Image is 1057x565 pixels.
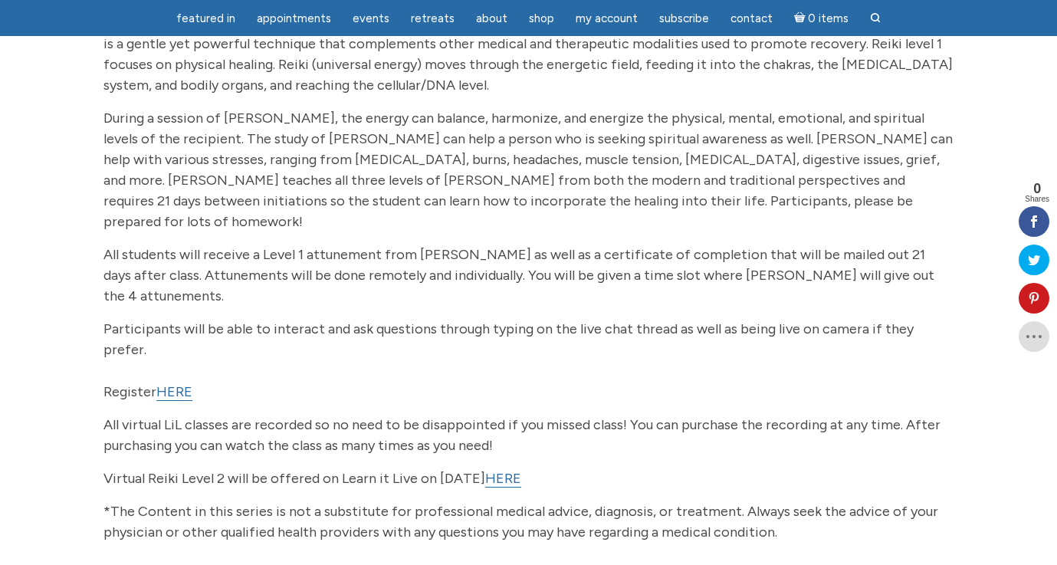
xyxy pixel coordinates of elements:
p: Virtual Reiki Level 2 will be offered on Learn it Live on [DATE] [103,468,954,489]
a: Retreats [402,4,464,34]
span: Shop [529,11,554,25]
a: HERE [156,383,192,401]
p: Participants will be able to interact and ask questions through typing on the live chat thread as... [103,319,954,360]
a: About [467,4,517,34]
a: featured in [167,4,245,34]
p: All students will receive a Level 1 attunement from [PERSON_NAME] as well as a certificate of com... [103,245,954,307]
span: Contact [730,11,773,25]
span: Events [353,11,389,25]
a: HERE [485,470,521,488]
a: Appointments [248,4,340,34]
p: All virtual LiL classes are recorded so no need to be disappointed if you missed class! You can p... [103,415,954,456]
a: Events [343,4,399,34]
span: featured in [176,11,235,25]
a: Shop [520,4,563,34]
p: During a session of [PERSON_NAME], the energy can balance, harmonize, and energize the physical, ... [103,108,954,232]
p: In this live, virtual class, [PERSON_NAME] presents Reiki Level 1. This energy modality is a simp... [103,13,954,96]
span: Appointments [257,11,331,25]
a: Contact [721,4,782,34]
i: Cart [794,11,809,25]
span: About [476,11,507,25]
a: Cart0 items [785,2,858,34]
p: *The Content in this series is not a substitute for professional medical advice, diagnosis, or tr... [103,501,954,543]
span: Subscribe [659,11,709,25]
p: Register [103,382,954,402]
a: My Account [566,4,647,34]
span: Retreats [411,11,455,25]
span: My Account [576,11,638,25]
a: Subscribe [650,4,718,34]
span: 0 items [808,13,849,25]
span: 0 [1025,182,1049,195]
span: Shares [1025,195,1049,203]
